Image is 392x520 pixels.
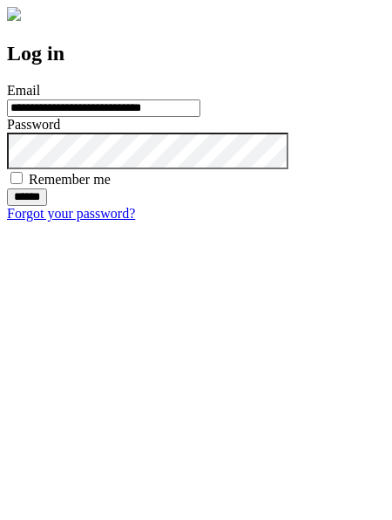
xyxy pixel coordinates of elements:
[7,7,21,21] img: logo-4e3dc11c47720685a147b03b5a06dd966a58ff35d612b21f08c02c0306f2b779.png
[7,206,135,221] a: Forgot your password?
[7,117,60,132] label: Password
[7,83,40,98] label: Email
[29,172,111,187] label: Remember me
[7,42,385,65] h2: Log in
